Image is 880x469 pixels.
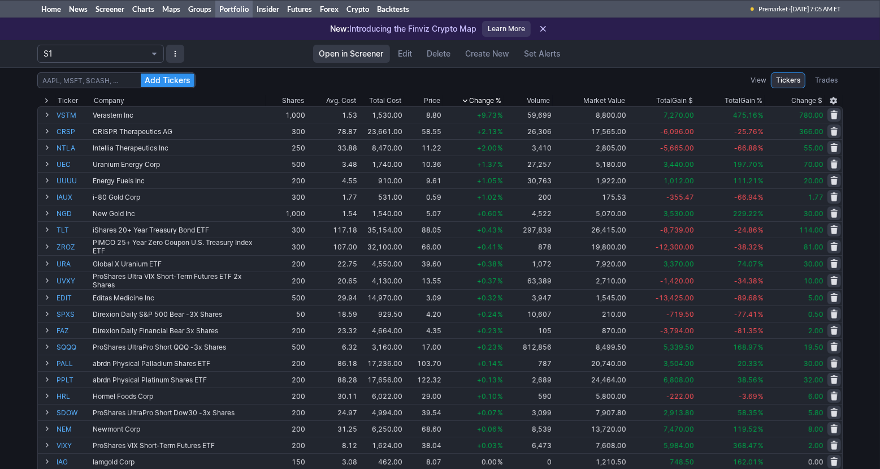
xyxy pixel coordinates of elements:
td: 5,180.00 [553,156,628,172]
td: 122.32 [404,371,443,388]
div: Intellia Therapeutics Inc [93,144,265,152]
td: 29.94 [306,289,358,306]
span: % [497,310,503,319]
td: 3,947 [504,289,553,306]
a: Crypto [343,1,373,18]
td: 8.80 [404,106,443,123]
td: 10.36 [404,156,443,172]
td: 1,072 [504,255,553,272]
td: 3,160.00 [358,338,404,355]
span: 197.70 [733,160,757,169]
td: 4.35 [404,322,443,338]
td: 8,800.00 [553,106,628,123]
div: Gain % [725,95,762,106]
td: 86.18 [306,355,358,371]
a: VSTM [57,107,90,123]
a: CRSP [57,123,90,139]
td: 1,922.00 [553,172,628,188]
td: 300 [266,238,306,255]
a: Tickers [771,72,805,88]
span: 10.00 [804,277,823,285]
a: NGD [57,205,90,221]
div: Editas Medicine Inc [93,294,265,302]
td: 300 [266,123,306,139]
span: 168.97 [733,343,757,351]
span: % [758,144,764,152]
td: 250 [266,139,306,156]
td: 30.11 [306,388,358,404]
span: +1.02 [477,193,497,201]
span: % [497,294,503,302]
div: i-80 Gold Corp [93,193,265,201]
td: 8,499.50 [553,338,628,355]
span: % [758,359,764,368]
span: Total [725,95,740,106]
span: New: [330,24,349,33]
a: Screener [92,1,128,18]
td: 29.00 [404,388,443,404]
td: 66.00 [404,238,443,255]
a: VIXY [57,437,90,453]
a: HRL [57,388,90,404]
td: 500 [266,338,306,355]
a: Charts [128,1,158,18]
td: 4,130.00 [358,272,404,289]
td: 300 [266,221,306,238]
td: 812,856 [504,338,553,355]
div: abrdn Physical Platinum Shares ETF [93,376,265,384]
a: UEC [57,156,90,172]
span: -77.41 [734,310,757,319]
div: Volume [527,95,550,106]
td: 1,000 [266,106,306,123]
td: 175.53 [553,188,628,205]
span: Create New [466,48,510,59]
td: 3.48 [306,156,358,172]
span: Add Tickers [145,75,190,86]
td: 4.55 [306,172,358,188]
span: % [758,243,764,251]
div: Ticker [58,95,78,106]
a: Open in Screener [313,45,390,63]
td: 929.50 [358,306,404,322]
td: 32,100.00 [358,238,404,255]
td: 26,306 [504,123,553,139]
span: 81.00 [804,243,823,251]
td: 6.32 [306,338,358,355]
span: % [497,177,503,185]
td: 20.65 [306,272,358,289]
label: View [751,75,766,86]
a: Groups [184,1,215,18]
span: 1,012.00 [664,177,694,185]
span: % [497,226,503,234]
td: 17,565.00 [553,123,628,139]
span: % [758,277,764,285]
td: 78.87 [306,123,358,139]
a: Forex [316,1,343,18]
a: PALL [57,355,90,371]
td: 200 [266,388,306,404]
span: % [497,277,503,285]
input: AAPL, MSFT, $CASH, … [37,72,196,88]
span: +0.13 [477,376,497,384]
td: 18.59 [306,306,358,322]
a: Learn More [482,21,531,37]
span: 32.00 [804,376,823,384]
span: % [758,209,764,218]
td: 1,530.00 [358,106,404,123]
span: 114.00 [799,226,823,234]
td: 4.20 [404,306,443,322]
span: -13,425.00 [656,294,694,302]
span: -66.88 [734,144,757,152]
span: % [758,160,764,169]
div: PIMCO 25+ Year Zero Coupon U.S. Treasury Index ETF [93,238,265,255]
span: % [758,177,764,185]
td: 50 [266,306,306,322]
td: 9.61 [404,172,443,188]
span: Premarket · [758,1,791,18]
td: 5.07 [404,205,443,221]
td: 2,710.00 [553,272,628,289]
span: Change % [470,95,502,106]
td: 1,000 [266,205,306,221]
div: Energy Fuels Inc [93,177,265,185]
span: 366.00 [799,127,823,136]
